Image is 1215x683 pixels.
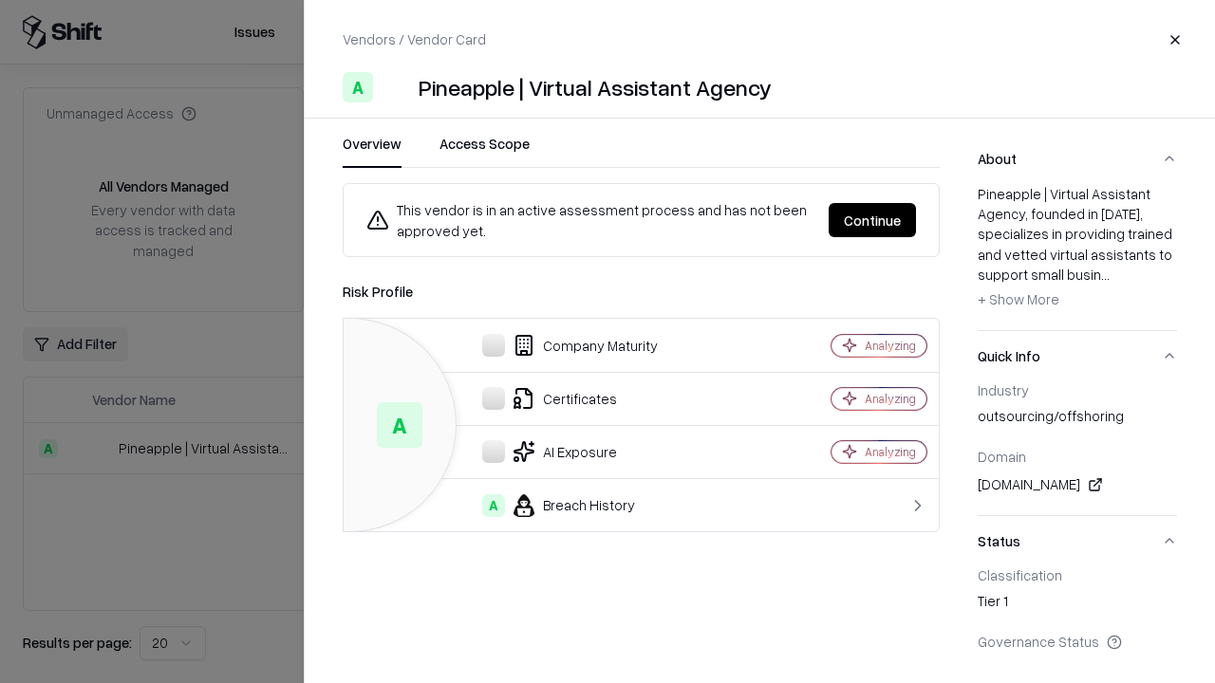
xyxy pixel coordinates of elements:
button: Overview [343,134,402,168]
button: Status [978,516,1177,566]
div: Breach History [359,494,765,517]
div: A [343,72,373,102]
div: Analyzing [865,444,916,460]
div: [DOMAIN_NAME] [978,473,1177,496]
div: A [377,402,422,448]
div: Analyzing [865,391,916,407]
div: About [978,184,1177,330]
div: Tier 1 [978,591,1177,618]
div: outsourcing/offshoring [978,406,1177,433]
p: Vendors / Vendor Card [343,29,486,49]
div: This vendor is in an active assessment process and has not been approved yet. [366,199,813,241]
span: ... [1101,266,1110,283]
div: Pineapple | Virtual Assistant Agency, founded in [DATE], specializes in providing trained and vet... [978,184,1177,315]
img: Pineapple | Virtual Assistant Agency [381,72,411,102]
div: Pineapple | Virtual Assistant Agency [419,72,772,102]
div: Industry [978,381,1177,398]
div: AI Exposure [359,440,765,463]
div: Certificates [359,387,765,410]
div: Governance Status [978,633,1177,650]
div: Analyzing [865,338,916,354]
button: About [978,134,1177,184]
div: Domain [978,448,1177,465]
button: Quick Info [978,331,1177,381]
div: Company Maturity [359,334,765,357]
button: + Show More [978,285,1059,315]
button: Access Scope [439,134,530,168]
div: A [482,494,505,517]
div: Quick Info [978,381,1177,515]
span: + Show More [978,290,1059,307]
div: Risk Profile [343,280,940,303]
div: Classification [978,566,1177,583]
button: Continue [829,203,916,237]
